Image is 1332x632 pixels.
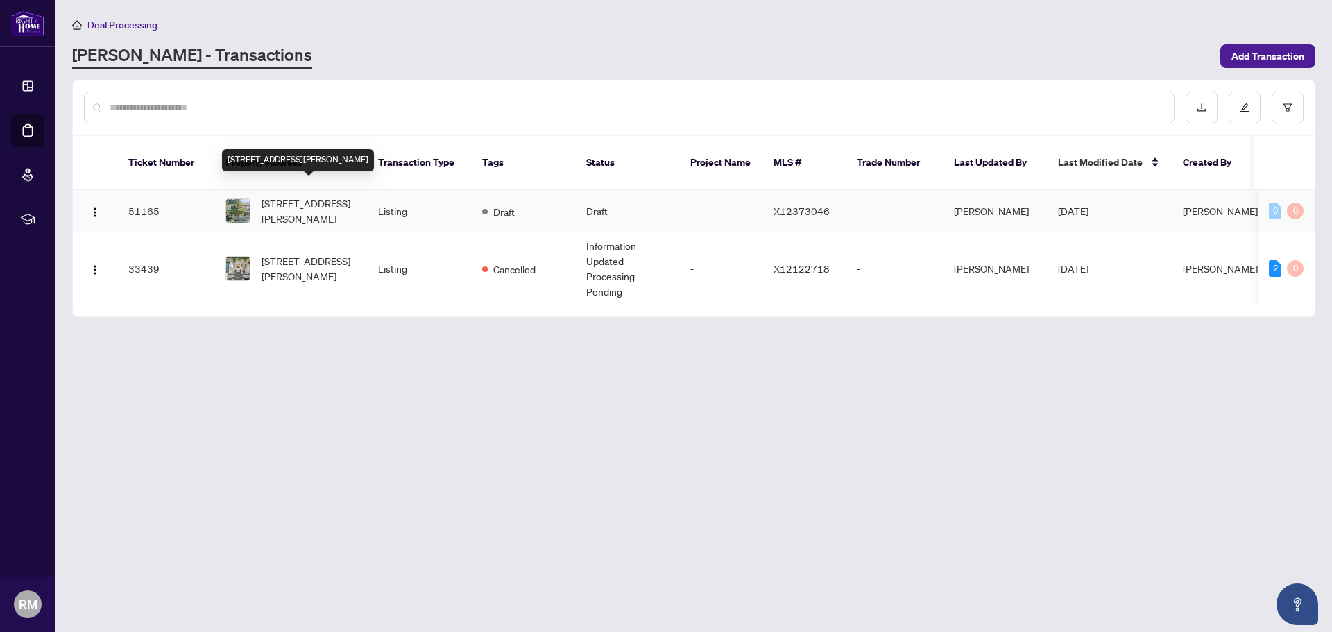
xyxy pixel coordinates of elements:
[72,20,82,30] span: home
[1276,583,1318,625] button: Open asap
[679,232,762,305] td: -
[1197,103,1206,112] span: download
[19,595,37,614] span: RM
[367,136,471,190] th: Transaction Type
[943,232,1047,305] td: [PERSON_NAME]
[1172,136,1255,190] th: Created By
[84,200,106,222] button: Logo
[846,232,943,305] td: -
[1287,260,1304,277] div: 0
[1058,262,1088,275] span: [DATE]
[367,190,471,232] td: Listing
[774,205,830,217] span: X12373046
[1183,262,1258,275] span: [PERSON_NAME]
[1058,155,1143,170] span: Last Modified Date
[943,136,1047,190] th: Last Updated By
[471,136,575,190] th: Tags
[575,136,679,190] th: Status
[1220,44,1315,68] button: Add Transaction
[762,136,846,190] th: MLS #
[89,207,101,218] img: Logo
[1183,205,1258,217] span: [PERSON_NAME]
[117,136,214,190] th: Ticket Number
[1186,92,1218,123] button: download
[1287,203,1304,219] div: 0
[1283,103,1292,112] span: filter
[89,264,101,275] img: Logo
[72,44,312,69] a: [PERSON_NAME] - Transactions
[367,232,471,305] td: Listing
[214,136,367,190] th: Property Address
[1058,205,1088,217] span: [DATE]
[1231,45,1304,67] span: Add Transaction
[493,262,536,277] span: Cancelled
[262,196,356,226] span: [STREET_ADDRESS][PERSON_NAME]
[1269,203,1281,219] div: 0
[575,232,679,305] td: Information Updated - Processing Pending
[1229,92,1261,123] button: edit
[846,136,943,190] th: Trade Number
[493,204,515,219] span: Draft
[575,190,679,232] td: Draft
[226,257,250,280] img: thumbnail-img
[1269,260,1281,277] div: 2
[222,149,374,171] div: [STREET_ADDRESS][PERSON_NAME]
[1240,103,1249,112] span: edit
[117,232,214,305] td: 33439
[262,253,356,284] span: [STREET_ADDRESS][PERSON_NAME]
[1047,136,1172,190] th: Last Modified Date
[679,136,762,190] th: Project Name
[87,19,157,31] span: Deal Processing
[943,190,1047,232] td: [PERSON_NAME]
[774,262,830,275] span: X12122718
[1272,92,1304,123] button: filter
[226,199,250,223] img: thumbnail-img
[84,257,106,280] button: Logo
[679,190,762,232] td: -
[846,190,943,232] td: -
[11,10,44,36] img: logo
[117,190,214,232] td: 51165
